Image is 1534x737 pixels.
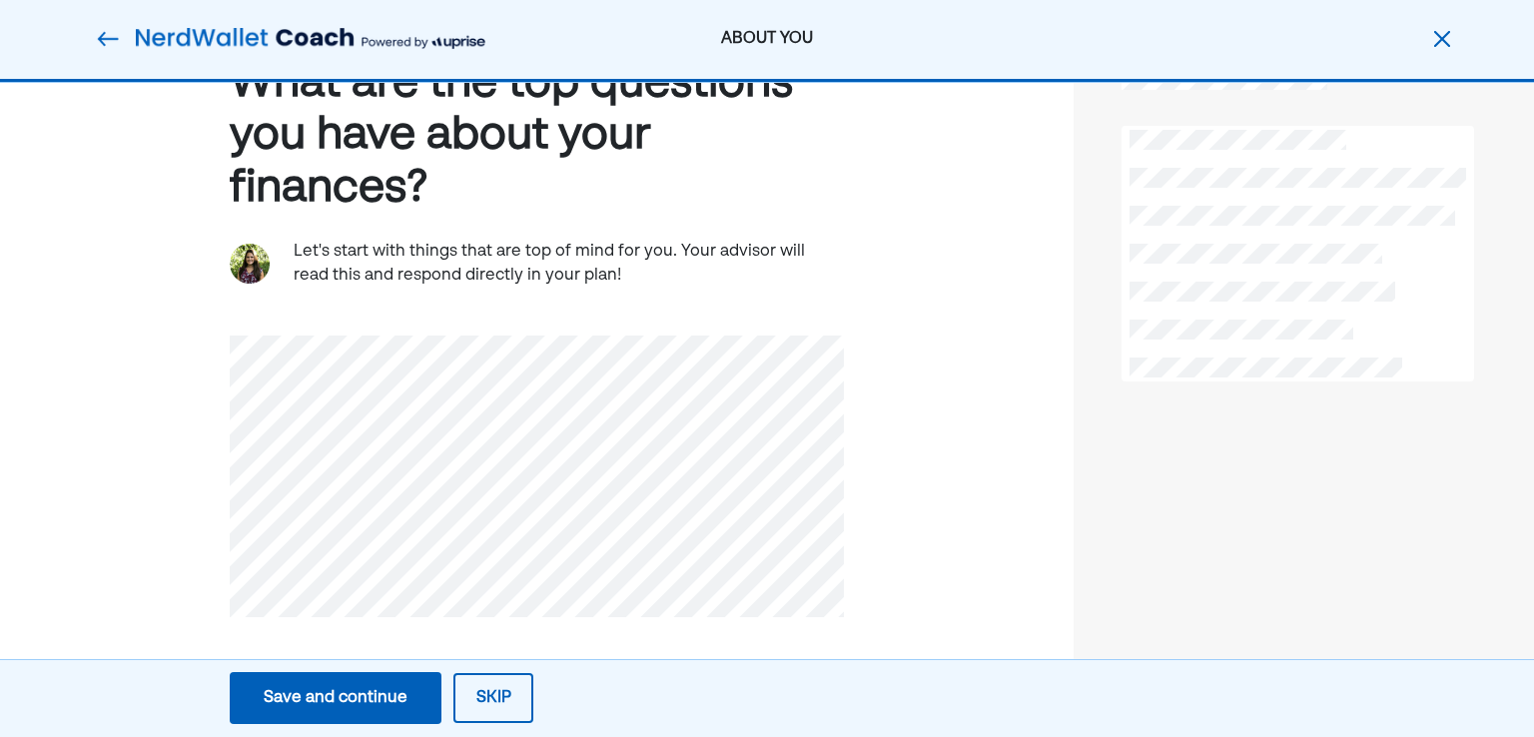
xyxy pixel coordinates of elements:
[453,673,533,723] button: Skip
[230,672,441,724] button: Save and continue
[230,58,843,216] div: What are the top questions you have about your finances?
[294,240,843,288] div: Let's start with things that are top of mind for you. Your advisor will read this and respond dir...
[264,686,407,710] div: Save and continue
[540,27,994,51] div: ABOUT YOU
